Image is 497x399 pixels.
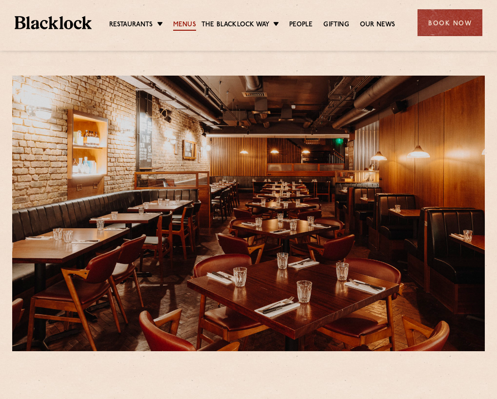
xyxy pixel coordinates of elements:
[15,16,92,29] img: BL_Textured_Logo-footer-cropped.svg
[201,20,269,31] a: The Blacklock Way
[417,9,482,36] div: Book Now
[360,20,396,31] a: Our News
[109,20,153,31] a: Restaurants
[173,20,196,31] a: Menus
[323,20,349,31] a: Gifting
[289,20,313,31] a: People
